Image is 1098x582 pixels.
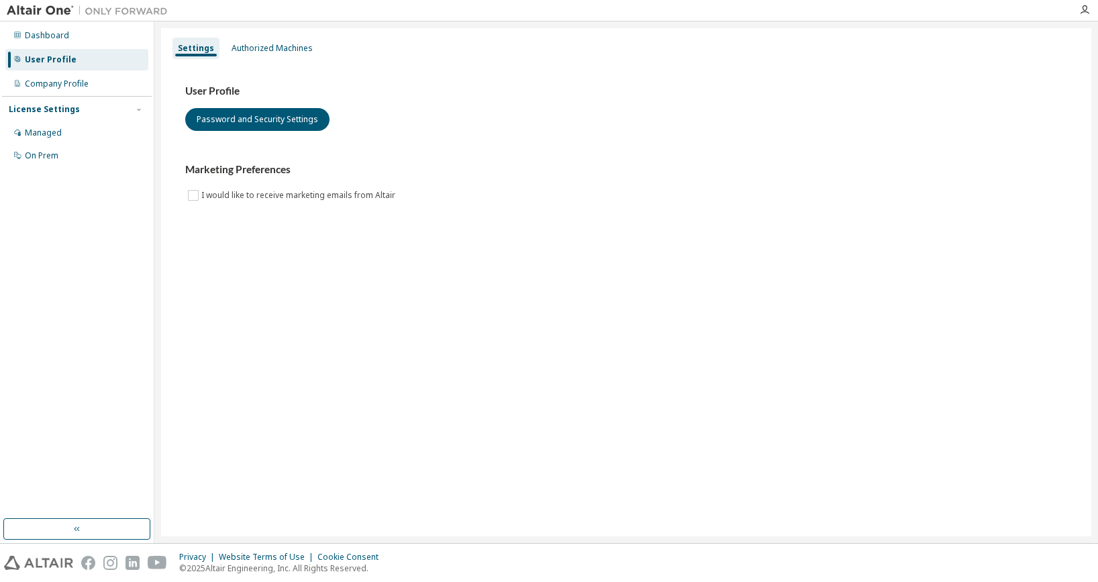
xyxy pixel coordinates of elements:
[25,30,69,41] div: Dashboard
[103,556,117,570] img: instagram.svg
[185,108,330,131] button: Password and Security Settings
[25,150,58,161] div: On Prem
[9,104,80,115] div: License Settings
[25,79,89,89] div: Company Profile
[317,552,387,563] div: Cookie Consent
[185,85,1067,98] h3: User Profile
[178,43,214,54] div: Settings
[201,187,398,203] label: I would like to receive marketing emails from Altair
[185,163,1067,177] h3: Marketing Preferences
[179,552,219,563] div: Privacy
[232,43,313,54] div: Authorized Machines
[179,563,387,574] p: © 2025 Altair Engineering, Inc. All Rights Reserved.
[81,556,95,570] img: facebook.svg
[148,556,167,570] img: youtube.svg
[7,4,174,17] img: Altair One
[4,556,73,570] img: altair_logo.svg
[25,54,77,65] div: User Profile
[219,552,317,563] div: Website Terms of Use
[126,556,140,570] img: linkedin.svg
[25,128,62,138] div: Managed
